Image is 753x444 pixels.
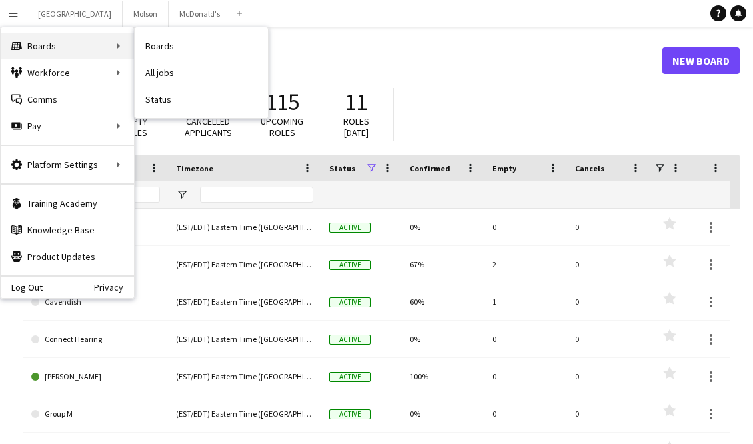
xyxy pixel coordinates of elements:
span: 11 [345,87,367,117]
div: 0 [484,321,567,357]
div: (EST/EDT) Eastern Time ([GEOGRAPHIC_DATA] & [GEOGRAPHIC_DATA]) [168,209,321,245]
a: Group M [31,395,160,433]
span: Upcoming roles [261,115,303,139]
div: 0% [402,395,484,432]
div: 2 [484,246,567,283]
div: Boards [1,33,134,59]
span: Active [329,223,371,233]
a: Product Updates [1,243,134,270]
a: Boards [135,33,268,59]
a: Status [135,86,268,113]
div: 0 [567,209,650,245]
div: 0% [402,209,484,245]
a: New Board [662,47,740,74]
a: Comms [1,86,134,113]
span: Empty [492,163,516,173]
div: (EST/EDT) Eastern Time ([GEOGRAPHIC_DATA] & [GEOGRAPHIC_DATA]) [168,321,321,357]
a: Log Out [1,282,43,293]
span: Active [329,409,371,419]
div: (EST/EDT) Eastern Time ([GEOGRAPHIC_DATA] & [GEOGRAPHIC_DATA]) [168,395,321,432]
div: 67% [402,246,484,283]
a: [PERSON_NAME] [31,358,160,395]
div: 0 [484,395,567,432]
div: 0 [567,321,650,357]
span: Cancels [575,163,604,173]
span: Cancelled applicants [185,115,232,139]
div: Workforce [1,59,134,86]
div: 0 [567,283,650,320]
span: Status [329,163,355,173]
button: McDonald's [169,1,231,27]
div: 0 [567,246,650,283]
span: Active [329,297,371,307]
div: 0 [567,395,650,432]
span: Confirmed [410,163,450,173]
div: 0 [484,209,567,245]
a: Training Academy [1,190,134,217]
button: [GEOGRAPHIC_DATA] [27,1,123,27]
a: Privacy [94,282,134,293]
div: Platform Settings [1,151,134,178]
div: 0 [567,358,650,395]
a: Connect Hearing [31,321,160,358]
div: 1 [484,283,567,320]
div: (EST/EDT) Eastern Time ([GEOGRAPHIC_DATA] & [GEOGRAPHIC_DATA]) [168,246,321,283]
span: Roles [DATE] [343,115,369,139]
div: 0 [484,358,567,395]
a: All jobs [135,59,268,86]
button: Molson [123,1,169,27]
input: Timezone Filter Input [200,187,313,203]
div: Pay [1,113,134,139]
button: Open Filter Menu [176,189,188,201]
div: 100% [402,358,484,395]
div: (EST/EDT) Eastern Time ([GEOGRAPHIC_DATA] & [GEOGRAPHIC_DATA]) [168,358,321,395]
span: Active [329,372,371,382]
div: 60% [402,283,484,320]
div: (EST/EDT) Eastern Time ([GEOGRAPHIC_DATA] & [GEOGRAPHIC_DATA]) [168,283,321,320]
span: 115 [265,87,299,117]
a: Cavendish [31,283,160,321]
div: 0% [402,321,484,357]
a: Knowledge Base [1,217,134,243]
span: Active [329,260,371,270]
h1: Boards [23,51,662,71]
span: Active [329,335,371,345]
span: Timezone [176,163,213,173]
